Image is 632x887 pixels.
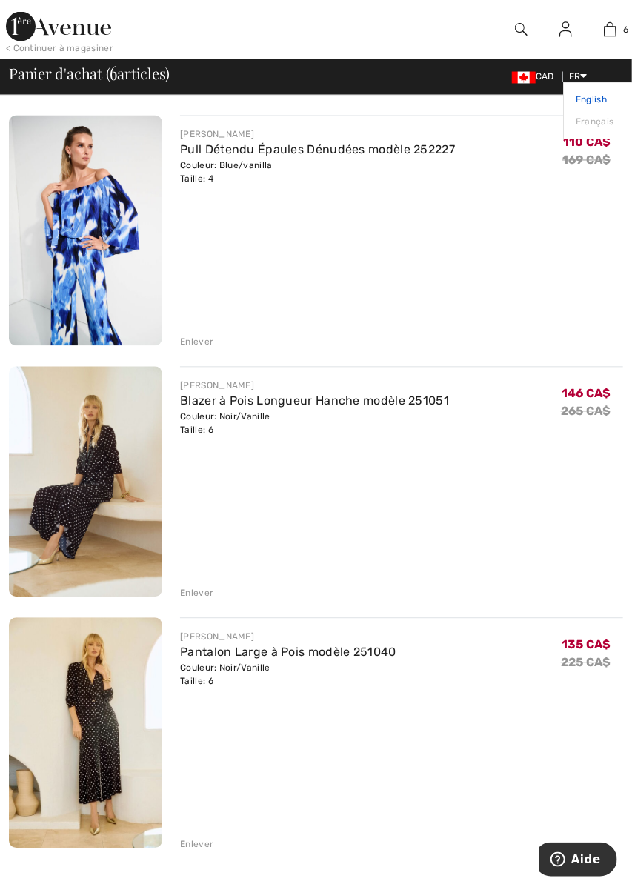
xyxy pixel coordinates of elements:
img: 1ère Avenue [6,12,111,41]
img: Mes infos [559,21,572,39]
img: Blazer à Pois Longueur Hanche modèle 251051 [9,367,162,597]
span: 110 CA$ [563,130,611,150]
a: Se connecter [548,21,584,39]
div: Couleur: Blue/vanilla Taille: 4 [180,159,455,186]
a: Blazer à Pois Longueur Hanche modèle 251051 [180,394,449,408]
img: Pull Détendu Épaules Dénudées modèle 252227 [9,116,162,346]
img: Canadian Dollar [512,72,536,84]
a: Pantalon Large à Pois modèle 251040 [180,645,396,660]
div: < Continuer à magasiner [6,41,113,55]
div: Couleur: Noir/Vanille Taille: 6 [180,662,396,688]
span: 6 [624,23,629,36]
div: [PERSON_NAME] [180,631,396,644]
iframe: Ouvre un widget dans lequel vous pouvez trouver plus d’informations [539,843,617,880]
s: 225 CA$ [561,656,611,670]
span: FR [569,72,588,82]
img: Mon panier [604,21,616,39]
a: Pull Détendu Épaules Dénudées modèle 252227 [180,143,455,157]
span: 135 CA$ [562,633,611,652]
a: 6 [588,21,631,39]
div: Couleur: Noir/Vanille Taille: 6 [180,411,449,437]
div: [PERSON_NAME] [180,379,449,393]
span: Panier d'achat ( articles) [9,67,170,82]
img: Pantalon Large à Pois modèle 251040 [9,618,162,848]
span: 146 CA$ [562,382,611,401]
s: 265 CA$ [561,405,611,419]
div: Enlever [180,587,213,600]
span: CAD [512,72,560,82]
s: 169 CA$ [562,153,611,167]
div: Enlever [180,336,213,349]
img: recherche [515,21,528,39]
div: [PERSON_NAME] [180,128,455,142]
span: 6 [110,63,117,82]
div: Enlever [180,838,213,851]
